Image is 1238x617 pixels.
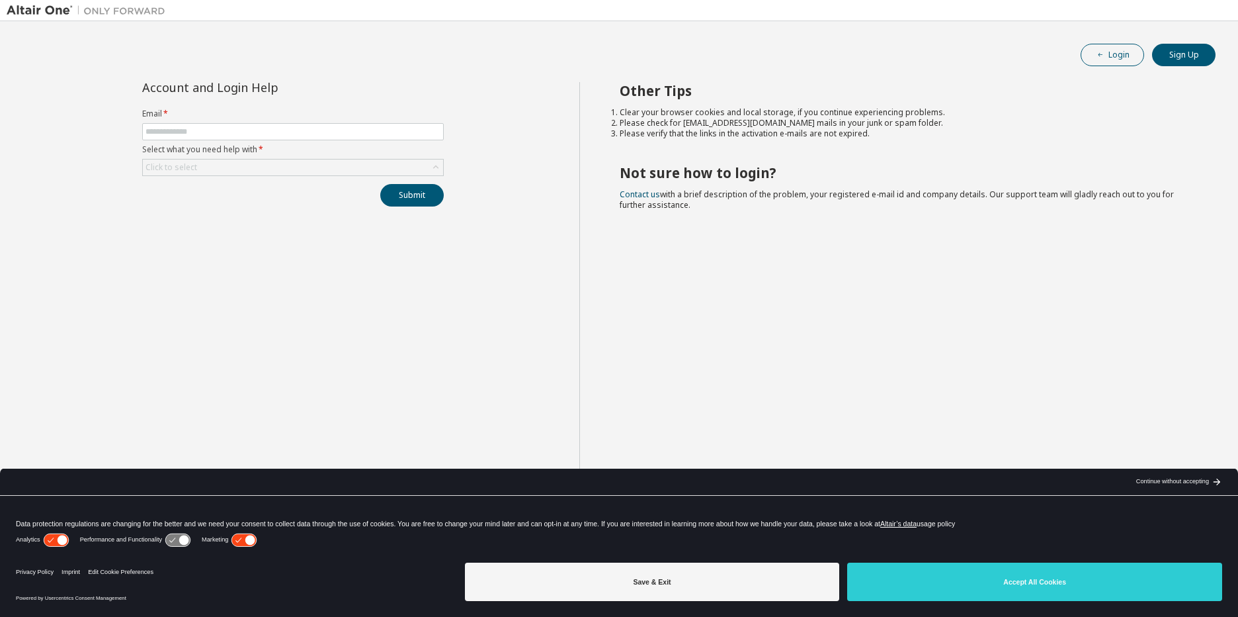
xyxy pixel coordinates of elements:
[380,184,444,207] button: Submit
[7,4,172,17] img: Altair One
[142,109,444,119] label: Email
[620,164,1192,181] h2: Not sure how to login?
[620,128,1192,139] li: Please verify that the links in the activation e-mails are not expired.
[142,144,444,155] label: Select what you need help with
[1081,44,1144,66] button: Login
[620,82,1192,99] h2: Other Tips
[145,162,197,173] div: Click to select
[1152,44,1216,66] button: Sign Up
[620,107,1192,118] li: Clear your browser cookies and local storage, if you continue experiencing problems.
[620,189,660,200] a: Contact us
[620,189,1174,211] span: with a brief description of the problem, your registered e-mail id and company details. Our suppo...
[143,160,443,175] div: Click to select
[142,82,384,93] div: Account and Login Help
[620,118,1192,128] li: Please check for [EMAIL_ADDRESS][DOMAIN_NAME] mails in your junk or spam folder.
